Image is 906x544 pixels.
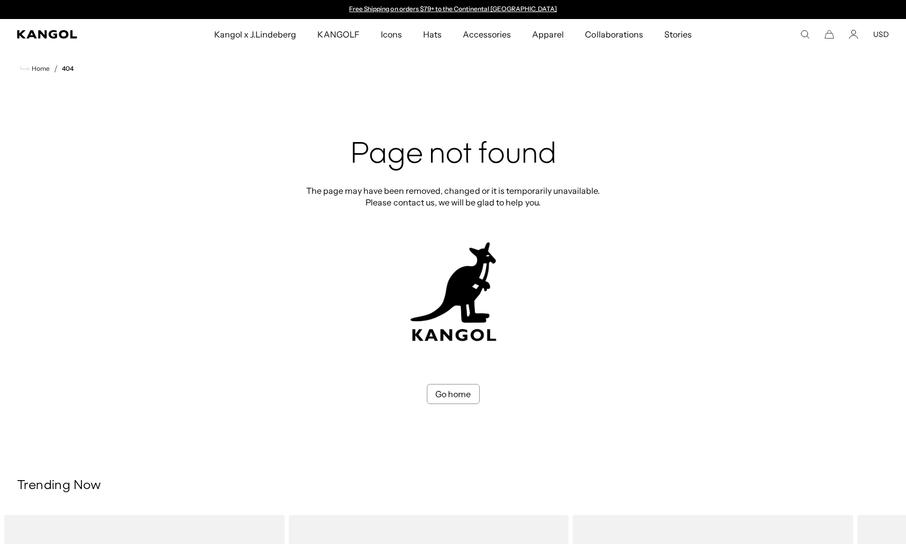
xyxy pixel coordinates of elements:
[344,5,562,14] div: Announcement
[408,242,498,342] img: kangol-404-logo.jpg
[307,19,370,50] a: KANGOLF
[654,19,702,50] a: Stories
[20,64,50,73] a: Home
[50,62,58,75] li: /
[452,19,521,50] a: Accessories
[574,19,653,50] a: Collaborations
[317,19,359,50] span: KANGOLF
[349,5,557,13] a: Free Shipping on orders $79+ to the Continental [GEOGRAPHIC_DATA]
[204,19,307,50] a: Kangol x J.Lindeberg
[423,19,442,50] span: Hats
[370,19,413,50] a: Icons
[381,19,402,50] span: Icons
[303,185,603,208] p: The page may have been removed, changed or it is temporarily unavailable. Please contact us, we w...
[214,19,297,50] span: Kangol x J.Lindeberg
[585,19,643,50] span: Collaborations
[664,19,692,50] span: Stories
[303,138,603,172] h2: Page not found
[30,65,50,72] span: Home
[849,30,858,39] a: Account
[873,30,889,39] button: USD
[800,30,810,39] summary: Search here
[62,65,74,72] a: 404
[17,478,889,494] h3: Trending Now
[825,30,834,39] button: Cart
[344,5,562,14] slideshow-component: Announcement bar
[427,384,480,404] a: Go home
[17,30,141,39] a: Kangol
[532,19,564,50] span: Apparel
[344,5,562,14] div: 1 of 2
[521,19,574,50] a: Apparel
[413,19,452,50] a: Hats
[463,19,511,50] span: Accessories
